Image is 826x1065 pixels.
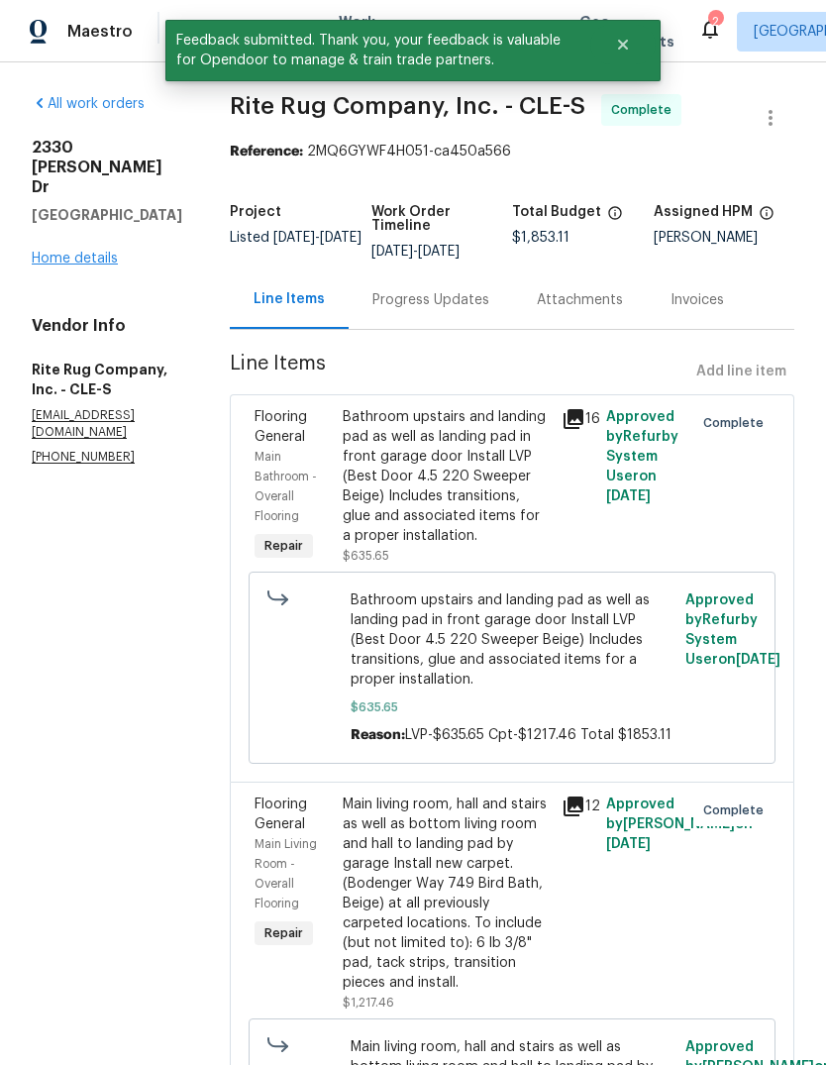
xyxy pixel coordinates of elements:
chrome_annotation: [EMAIL_ADDRESS][DOMAIN_NAME] [32,409,135,439]
h2: 2330 [PERSON_NAME] Dr [32,138,182,197]
a: Home details [32,252,118,266]
span: Listed [230,231,361,245]
span: - [273,231,361,245]
span: Main Living Room - Overall Flooring [255,838,317,909]
span: Approved by Refurby System User on [606,410,678,503]
span: Flooring General [255,798,307,831]
div: Bathroom upstairs and landing pad as well as landing pad in front garage door Install LVP (Best D... [343,407,551,546]
span: [DATE] [418,245,460,259]
div: 12 [562,795,593,818]
span: Feedback submitted. Thank you, your feedback is valuable for Opendoor to manage & train trade par... [165,20,590,81]
a: All work orders [32,97,145,111]
span: Bathroom upstairs and landing pad as well as landing pad in front garage door Install LVP (Best D... [351,590,672,690]
span: - [371,245,460,259]
div: [PERSON_NAME] [654,231,795,245]
span: Line Items [230,354,688,390]
h5: Rite Rug Company, Inc. - CLE-S [32,360,182,399]
h5: Project [230,205,281,219]
span: Approved by Refurby System User on [685,593,780,667]
h4: Vendor Info [32,316,182,336]
h5: Total Budget [512,205,601,219]
span: Reason: [351,728,405,742]
span: [DATE] [273,231,315,245]
span: Repair [257,923,311,943]
span: Rite Rug Company, Inc. - CLE-S [230,94,585,118]
span: The total cost of line items that have been proposed by Opendoor. This sum includes line items th... [607,205,623,231]
span: [DATE] [320,231,361,245]
div: 16 [562,407,593,431]
div: Main living room, hall and stairs as well as bottom living room and hall to landing pad by garage... [343,795,551,993]
h5: Assigned HPM [654,205,753,219]
span: $635.65 [343,550,389,562]
h5: Work Order Timeline [371,205,513,233]
span: The hpm assigned to this work order. [759,205,774,231]
span: [DATE] [371,245,413,259]
span: Main Bathroom - Overall Flooring [255,451,317,522]
span: [DATE] [606,489,651,503]
span: Approved by [PERSON_NAME] on [606,798,753,851]
div: Line Items [254,289,325,309]
div: 2MQ6GYWF4H051-ca450a566 [230,142,794,161]
span: $1,217.46 [343,997,394,1009]
span: [DATE] [736,653,780,667]
chrome_annotation: [PHONE_NUMBER] [32,451,135,464]
span: Repair [257,536,311,556]
b: Reference: [230,145,303,159]
span: Complete [703,413,772,433]
h5: [GEOGRAPHIC_DATA] [32,205,182,225]
span: Geo Assignments [579,12,674,52]
span: Flooring General [255,410,307,444]
div: Invoices [671,290,724,310]
span: $635.65 [351,697,672,717]
div: 2 [708,12,722,32]
span: Complete [703,800,772,820]
span: Work Orders [339,12,389,52]
button: Close [590,25,656,64]
span: Complete [611,100,679,120]
span: [DATE] [606,837,651,851]
div: Attachments [537,290,623,310]
span: $1,853.11 [512,231,569,245]
div: Progress Updates [372,290,489,310]
span: LVP-$635.65 Cpt-$1217.46 Total $1853.11 [405,728,671,742]
span: Maestro [67,22,133,42]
